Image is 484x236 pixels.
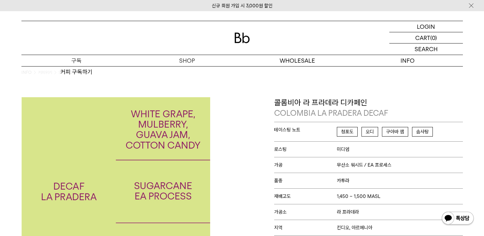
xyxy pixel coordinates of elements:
[274,162,337,168] span: 가공
[415,32,430,43] p: CART
[337,146,349,152] span: 미디엄
[234,33,250,43] img: 로고
[274,225,337,231] span: 지역
[132,55,242,66] a: SHOP
[382,127,408,137] span: 구아바 잼
[430,32,437,43] p: (0)
[274,178,337,184] span: 품종
[242,55,353,66] p: WHOLESALE
[337,127,358,137] span: 청포도
[415,43,438,55] p: SEARCH
[337,225,372,231] span: 킨디오, 아르메니아
[274,209,337,215] span: 가공소
[21,67,132,77] a: 커피 구독하기
[361,127,378,137] span: 오디
[337,193,380,199] span: 1,450 ~ 1,500 MASL
[274,146,337,152] span: 로스팅
[274,127,337,133] span: 테이스팅 노트
[274,193,337,199] span: 재배고도
[417,21,435,32] p: LOGIN
[21,55,132,66] a: 구독
[212,3,273,9] a: 신규 회원 가입 시 3,000원 할인
[274,108,463,119] p: COLOMBIA LA PRADERA DECAF
[412,127,433,137] span: 솜사탕
[337,209,359,215] span: 라 프라데라
[389,21,463,32] a: LOGIN
[337,162,392,168] span: 무산소 워시드 / EA 프로세스
[353,55,463,66] p: INFO
[389,32,463,43] a: CART (0)
[274,97,463,119] p: 콜롬비아 라 프라데라 디카페인
[441,211,474,226] img: 카카오톡 채널 1:1 채팅 버튼
[337,178,349,184] span: 카투라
